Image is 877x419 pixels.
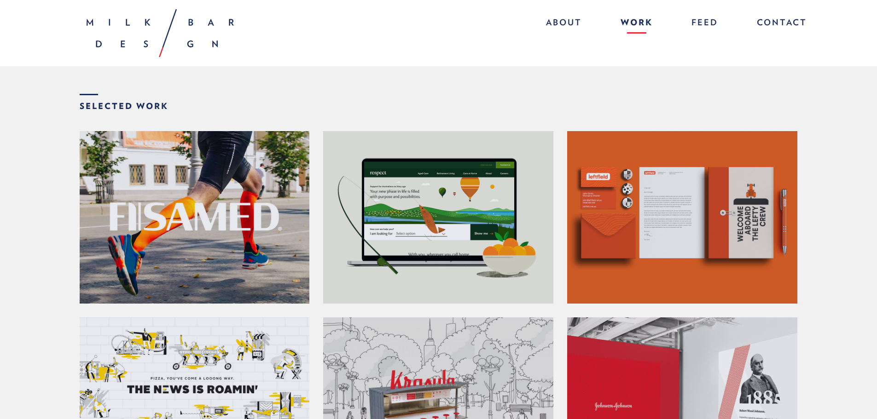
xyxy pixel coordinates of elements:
img: Milk Bar Design [87,9,234,57]
strong: Selected Work [80,94,168,110]
a: Feed [682,14,727,34]
a: Contact [748,14,807,34]
a: Work [611,14,662,34]
a: About [537,14,591,34]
